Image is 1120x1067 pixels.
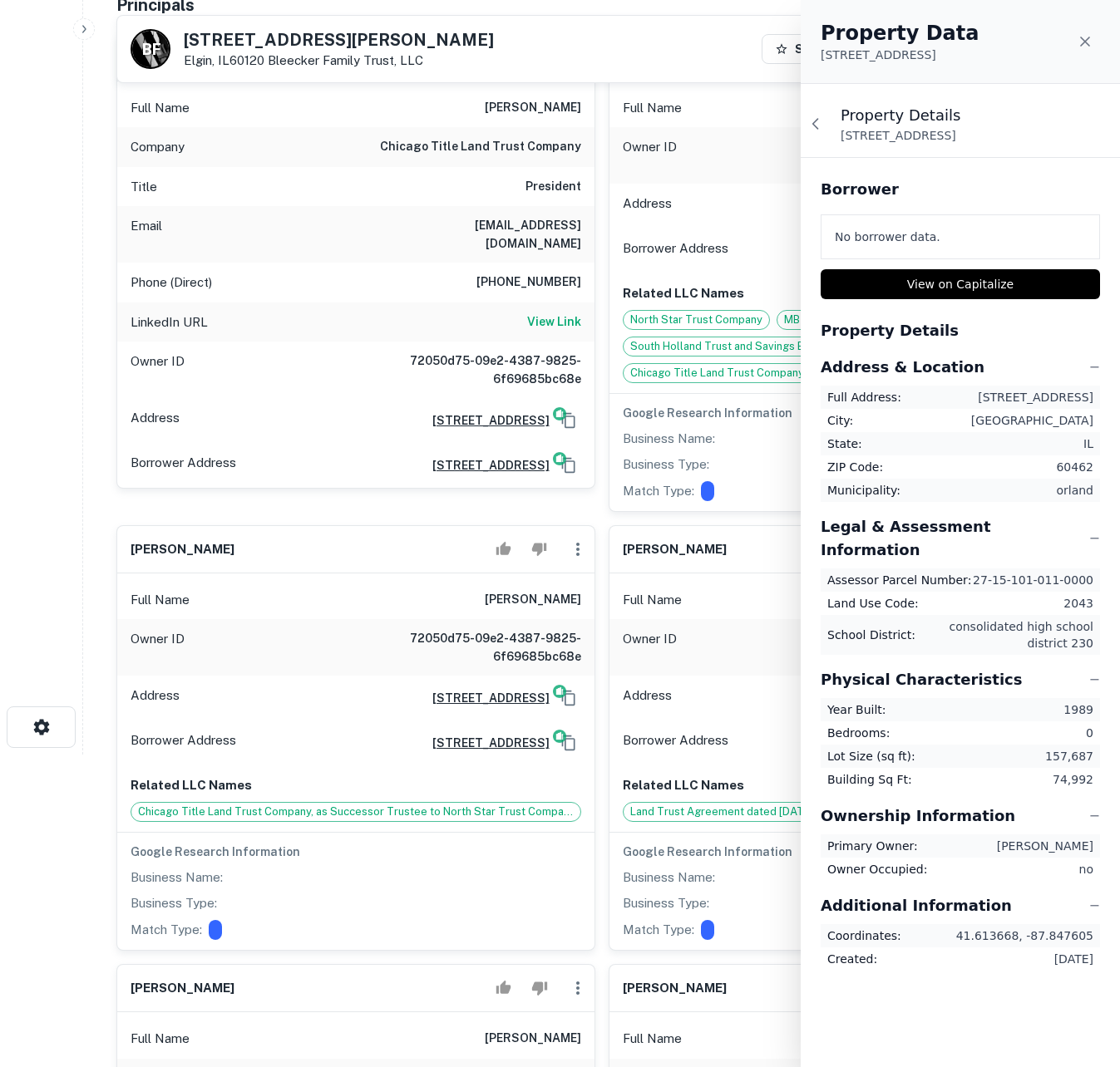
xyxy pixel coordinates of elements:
[556,730,581,755] button: Copy Address
[623,868,715,888] p: Business Name:
[623,540,727,559] h6: [PERSON_NAME]
[432,414,550,427] span: [STREET_ADDRESS]
[556,686,581,711] button: Copy Address
[623,893,709,913] p: Business Type:
[184,32,494,48] h5: [STREET_ADDRESS][PERSON_NAME]
[142,38,160,61] p: B F
[623,1029,682,1049] p: Full Name
[419,411,550,430] a: [STREET_ADDRESS]
[623,481,694,501] p: Match Type:
[624,312,769,328] span: North Star Trust Company
[419,734,550,752] a: [STREET_ADDRESS]
[624,365,1073,381] span: Chicago Title Land Trust Company, as Successor Trustee to North Star Trust Company, as Successor ...
[131,686,180,711] p: Address
[131,920,202,940] p: Match Type:
[553,730,566,743] img: Click to view property details
[131,98,190,118] p: Full Name
[268,53,423,67] a: Bleecker Family Trust, LLC
[525,177,581,197] h6: President
[623,98,682,118] p: Full Name
[777,312,896,328] span: MB Financial Bank NA
[623,283,1073,303] p: Related LLC Names
[556,453,581,478] button: Copy Address
[131,1029,190,1049] p: Full Name
[131,979,234,998] h6: [PERSON_NAME]
[624,338,828,355] span: South Holland Trust and Savings Bank
[624,804,1037,820] span: Land Trust Agreement dated [DATE] and known as Trust Number 8002387842
[525,971,554,1005] button: Reject
[623,137,677,174] p: Owner ID
[623,979,727,998] h6: [PERSON_NAME]
[489,971,518,1005] button: Accept
[623,194,672,219] p: Address
[131,730,236,755] p: Borrower Address
[131,590,190,610] p: Full Name
[131,843,581,861] h6: Google Research Information
[380,137,581,157] h6: chicago title land trust company
[762,34,881,64] button: Save Lender
[382,352,581,388] h6: 72050d75-09e2-4387-9825-6f69685bc68e
[419,456,550,474] a: [STREET_ADDRESS]
[623,775,1073,795] p: Related LLC Names
[131,453,236,478] p: Borrower Address
[623,455,709,474] p: Business Type:
[184,53,494,68] p: Elgin, IL60120
[485,1029,581,1049] h6: [PERSON_NAME]
[131,137,185,157] p: Company
[131,804,580,820] span: Chicago Title Land Trust Company, as Successor Trustee to North Star Trust Company, as Successor ...
[131,177,157,197] p: Title
[553,452,566,465] img: Click to view property details
[623,590,682,610] p: Full Name
[419,689,550,707] a: [STREET_ADDRESS]
[623,686,672,711] p: Address
[525,533,554,566] button: Reject
[553,407,566,420] img: Click to view property details
[623,404,1073,422] h6: Google Research Information
[131,312,208,332] p: LinkedIn URL
[623,730,728,755] p: Borrower Address
[131,216,162,253] p: Email
[485,98,581,118] h6: [PERSON_NAME]
[432,459,550,472] span: [STREET_ADDRESS]
[623,843,1073,861] h6: Google Research Information
[131,352,185,388] p: Owner ID
[623,629,677,666] p: Owner ID
[131,868,223,888] p: Business Name:
[131,893,217,913] p: Business Type:
[432,691,550,705] span: [STREET_ADDRESS]
[527,312,581,331] h6: View Link
[623,238,728,263] p: Borrower Address
[485,590,581,610] h6: [PERSON_NAME]
[432,736,550,750] span: [STREET_ADDRESS]
[382,629,581,666] h6: 72050d75-09e2-4387-9825-6f69685bc68e
[131,273,212,293] p: Phone (Direct)
[553,685,566,698] img: Click to view property details
[131,408,180,433] p: Address
[623,920,694,940] p: Match Type:
[131,29,170,69] a: B F
[623,429,715,449] p: Business Name:
[556,408,581,433] button: Copy Address
[131,540,234,559] h6: [PERSON_NAME]
[382,216,581,253] h6: [EMAIL_ADDRESS][DOMAIN_NAME]
[489,533,518,566] button: Accept
[476,273,581,293] h6: [PHONE_NUMBER]
[131,629,185,666] p: Owner ID
[131,775,581,795] p: Related LLC Names
[527,312,581,332] a: View Link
